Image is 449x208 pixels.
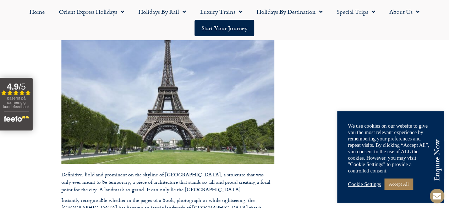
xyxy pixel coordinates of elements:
a: Luxury Trains [193,4,249,20]
a: Holidays by Destination [249,4,329,20]
a: Start your Journey [195,20,254,36]
a: Cookie Settings [348,181,381,187]
div: We use cookies on our website to give you the most relevant experience by remembering your prefer... [348,123,433,174]
a: Orient Express Holidays [52,4,131,20]
nav: Menu [4,4,445,36]
a: Holidays by Rail [131,4,193,20]
a: Special Trips [329,4,382,20]
a: About Us [382,4,426,20]
a: Accept All [384,178,413,190]
a: Home [22,4,52,20]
